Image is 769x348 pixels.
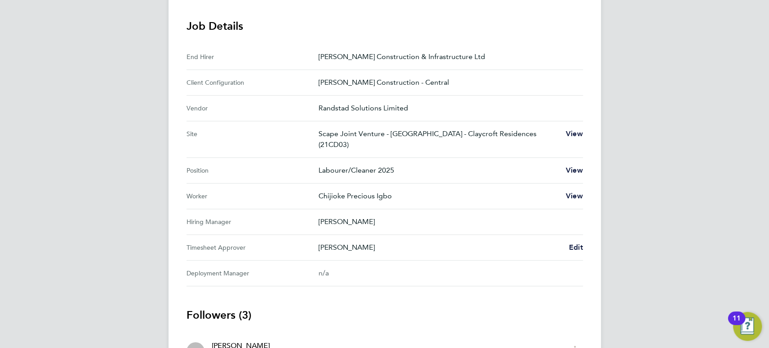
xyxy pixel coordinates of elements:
[187,216,319,227] div: Hiring Manager
[187,103,319,114] div: Vendor
[319,165,559,176] p: Labourer/Cleaner 2025
[187,19,583,33] h3: Job Details
[733,312,762,341] button: Open Resource Center, 11 new notifications
[566,192,583,200] span: View
[566,165,583,176] a: View
[187,242,319,253] div: Timesheet Approver
[187,268,319,279] div: Deployment Manager
[733,318,741,330] div: 11
[566,166,583,174] span: View
[566,128,583,139] a: View
[187,128,319,150] div: Site
[187,308,583,322] h3: Followers (3)
[319,268,569,279] div: n/a
[187,191,319,201] div: Worker
[566,129,583,138] span: View
[319,77,576,88] p: [PERSON_NAME] Construction - Central
[187,51,319,62] div: End Hirer
[566,191,583,201] a: View
[187,77,319,88] div: Client Configuration
[319,191,559,201] p: Chijioke Precious Igbo
[319,216,576,227] p: [PERSON_NAME]
[319,128,559,150] p: Scape Joint Venture - [GEOGRAPHIC_DATA] - Claycroft Residences (21CD03)
[569,243,583,252] span: Edit
[319,242,562,253] p: [PERSON_NAME]
[187,165,319,176] div: Position
[319,103,576,114] p: Randstad Solutions Limited
[319,51,576,62] p: [PERSON_NAME] Construction & Infrastructure Ltd
[569,242,583,253] a: Edit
